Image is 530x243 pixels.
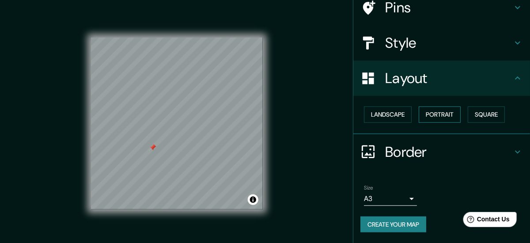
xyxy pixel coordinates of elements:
[353,25,530,61] div: Style
[385,143,512,161] h4: Border
[385,69,512,87] h4: Layout
[419,106,461,123] button: Portrait
[353,61,530,96] div: Layout
[364,192,417,206] div: A3
[91,38,263,209] canvas: Map
[364,106,412,123] button: Landscape
[353,134,530,170] div: Border
[468,106,505,123] button: Square
[385,34,512,52] h4: Style
[360,216,426,233] button: Create your map
[451,209,520,233] iframe: Help widget launcher
[364,184,373,191] label: Size
[248,194,258,205] button: Toggle attribution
